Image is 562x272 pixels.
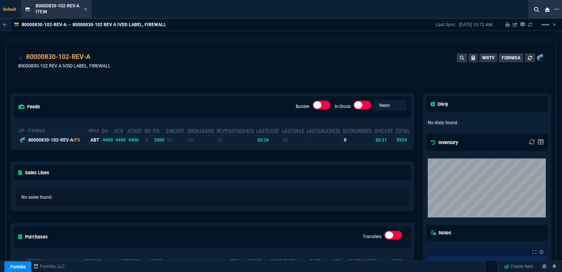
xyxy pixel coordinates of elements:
th: Vendor [120,255,151,266]
span: /FS [73,137,80,143]
td: 2000 [153,135,166,144]
p: 80000830-102 REV A IVDD LABEL, FIREWALL [18,62,111,69]
abbr: The last purchase cost from PO Order [256,128,280,133]
nx-icon: Open New Tab [554,6,559,13]
th: Date [309,255,332,266]
th: cp [18,125,27,136]
td: $0 [187,135,216,144]
abbr: The last SO Inv price. No time limit. (ignore zeros) [282,128,304,133]
mat-icon: Example home icon [541,20,550,29]
span: Default [3,7,19,12]
abbr: Total Cost of Units on Hand [395,128,421,133]
p: Last Sync: [436,22,459,28]
th: Dev [392,255,409,266]
td: 0 [343,135,374,144]
p: 80000830-102-REV-A -- 80000830-102 REV A IVDD LABEL, FIREWALL [22,22,166,28]
td: 4400 [127,135,145,144]
td: 4400 [114,135,127,144]
label: Transfers [363,234,381,239]
td: $0 [166,135,186,144]
td: $0.26 [256,135,281,144]
abbr: Total units in inventory. [102,128,108,133]
td: $0 [216,135,256,144]
h5: Inventory [431,139,458,146]
p: [DATE] 10:12 AM [459,22,492,28]
nx-icon: Close Workbench [542,5,552,14]
abbr: Total units in inventory => minus on SO => plus on PO [114,128,123,133]
p: Item [36,9,72,15]
h5: Sales Lines [18,169,49,176]
abbr: Total revenue past 60 days [217,128,254,133]
button: WRTY [479,53,497,62]
button: FORNIDA [499,53,523,62]
th: Qty [230,255,249,266]
abbr: Avg cost of all PO invoices for 2 months [166,128,185,133]
div: Add to Watchlist [18,52,23,62]
th: Purchaser [349,255,392,266]
td: $0 [281,135,306,144]
abbr: The date of the last SO Inv price. No time limit. (ignore zeros) [307,128,341,133]
th: Order [26,255,83,266]
td: 4400 [101,135,114,144]
th: ItemNo [27,125,88,136]
th: Status [83,255,120,266]
p: No sales found. [21,194,403,200]
abbr: Avg Sale from SO invoices for 2 months [187,128,214,133]
h5: Disty [431,101,448,108]
h5: Notes [431,229,451,236]
h5: Purchases [18,233,48,240]
div: Burden [313,101,330,112]
td: 0 [144,135,153,144]
th: WHS [88,125,101,136]
td: $924 [395,135,424,144]
abbr: ATS with all companies combined [128,128,142,133]
div: 80000830-102-REV-A [28,137,87,143]
span: 80000830-102-REV-A [36,3,79,8]
a: Hide Workbench [553,22,556,28]
abbr: Total units on open Sales Orders [145,128,150,133]
div: In-Stock [353,101,371,112]
th: Part [151,255,230,266]
td: $0.21 [374,135,395,144]
a: msbcCompanyName [31,263,67,270]
h5: feeds [18,103,40,110]
nx-icon: Back to Table [3,22,7,27]
label: In-Stock [335,104,351,109]
a: 80000830-102-REV-A [26,52,90,62]
th: Unit Cost [271,255,309,266]
nx-icon: Search [531,5,542,14]
td: ABT [88,135,101,144]
a: Create Item [501,261,536,272]
abbr: Avg Cost of Inventory on-hand [374,128,393,133]
abbr: Total sales within a 30 day window based on last time there was inventory [343,128,372,133]
abbr: Total units on open Purchase Orders [153,128,159,133]
p: No disty found. [428,119,547,126]
label: Burden [296,104,310,109]
th: Rec'd [249,255,271,266]
nx-icon: Close Tab [84,7,87,13]
div: Transfers [384,231,402,243]
th: Age [332,255,349,266]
